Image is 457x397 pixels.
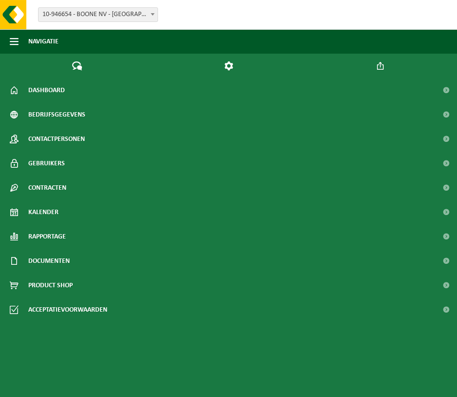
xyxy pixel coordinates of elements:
span: Rapportage [28,224,66,249]
span: Dashboard [28,78,65,102]
span: Kalender [28,200,59,224]
span: Acceptatievoorwaarden [28,298,107,322]
span: Contracten [28,176,66,200]
span: Contactpersonen [28,127,85,151]
span: Navigatie [28,29,59,54]
span: Bedrijfsgegevens [28,102,85,127]
span: Gebruikers [28,151,65,176]
span: Product Shop [28,273,73,298]
span: Documenten [28,249,70,273]
span: 10-946654 - BOONE NV - POPERINGE [39,8,158,21]
span: 10-946654 - BOONE NV - POPERINGE [38,7,158,22]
